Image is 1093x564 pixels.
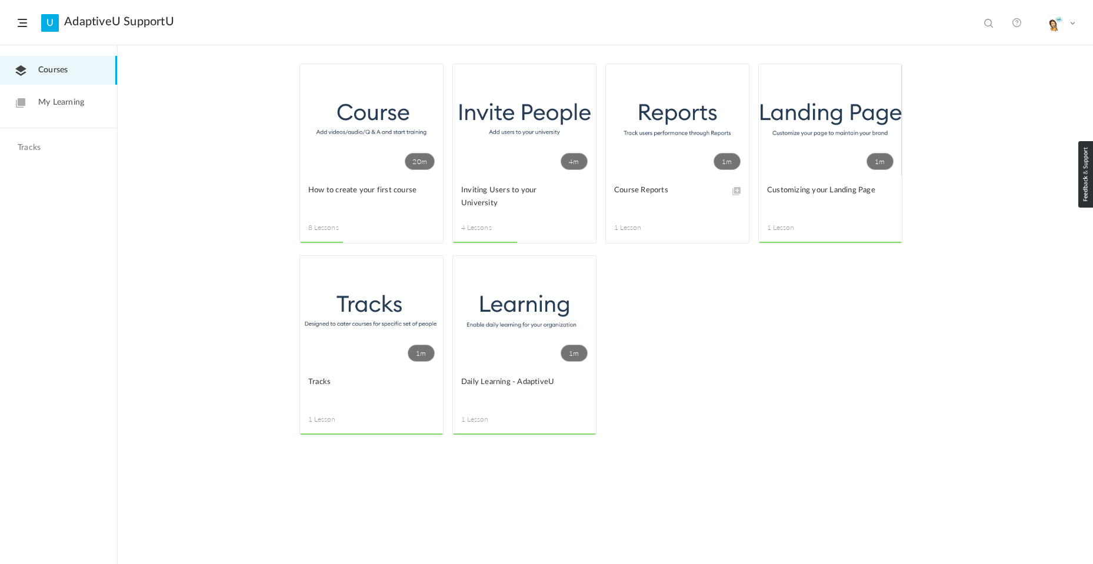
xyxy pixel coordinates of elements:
[759,64,902,176] a: 1m
[300,64,443,176] a: 20m
[41,14,59,32] a: U
[767,184,894,211] a: Customizing your Landing Page
[1078,141,1093,208] img: loop_feedback_btn.png
[308,222,372,233] span: 8 Lessons
[300,256,443,368] a: 1m
[461,376,588,402] a: Daily Learning - AdaptiveU
[767,222,831,233] span: 1 Lesson
[18,143,96,153] h4: Tracks
[461,376,570,389] span: Daily Learning - AdaptiveU
[461,184,588,211] a: Inviting Users to your University
[408,345,435,362] span: 1m
[614,184,723,197] span: Course Reports
[614,222,678,233] span: 1 Lesson
[308,184,435,211] a: How to create your first course
[1047,15,1063,31] img: 8398b964dc282ab75f7d87f4614cf3d7cbc47147416aa0aa598dd4742d5114fd-0.png
[64,15,174,29] a: AdaptiveU SupportU
[561,345,588,362] span: 1m
[405,153,435,170] span: 20m
[453,64,596,176] a: 4m
[614,184,741,211] a: Course Reports
[767,184,876,197] span: Customizing your Landing Page
[308,376,435,402] a: Tracks
[606,64,749,176] a: 1m
[461,184,570,210] span: Inviting Users to your University
[561,153,588,170] span: 4m
[308,414,372,425] span: 1 Lesson
[714,153,741,170] span: 1m
[453,256,596,368] a: 1m
[38,64,68,76] span: Courses
[461,414,525,425] span: 1 Lesson
[308,184,417,197] span: How to create your first course
[38,96,84,109] span: My Learning
[308,376,417,389] span: Tracks
[461,222,525,233] span: 4 Lessons
[867,153,894,170] span: 1m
